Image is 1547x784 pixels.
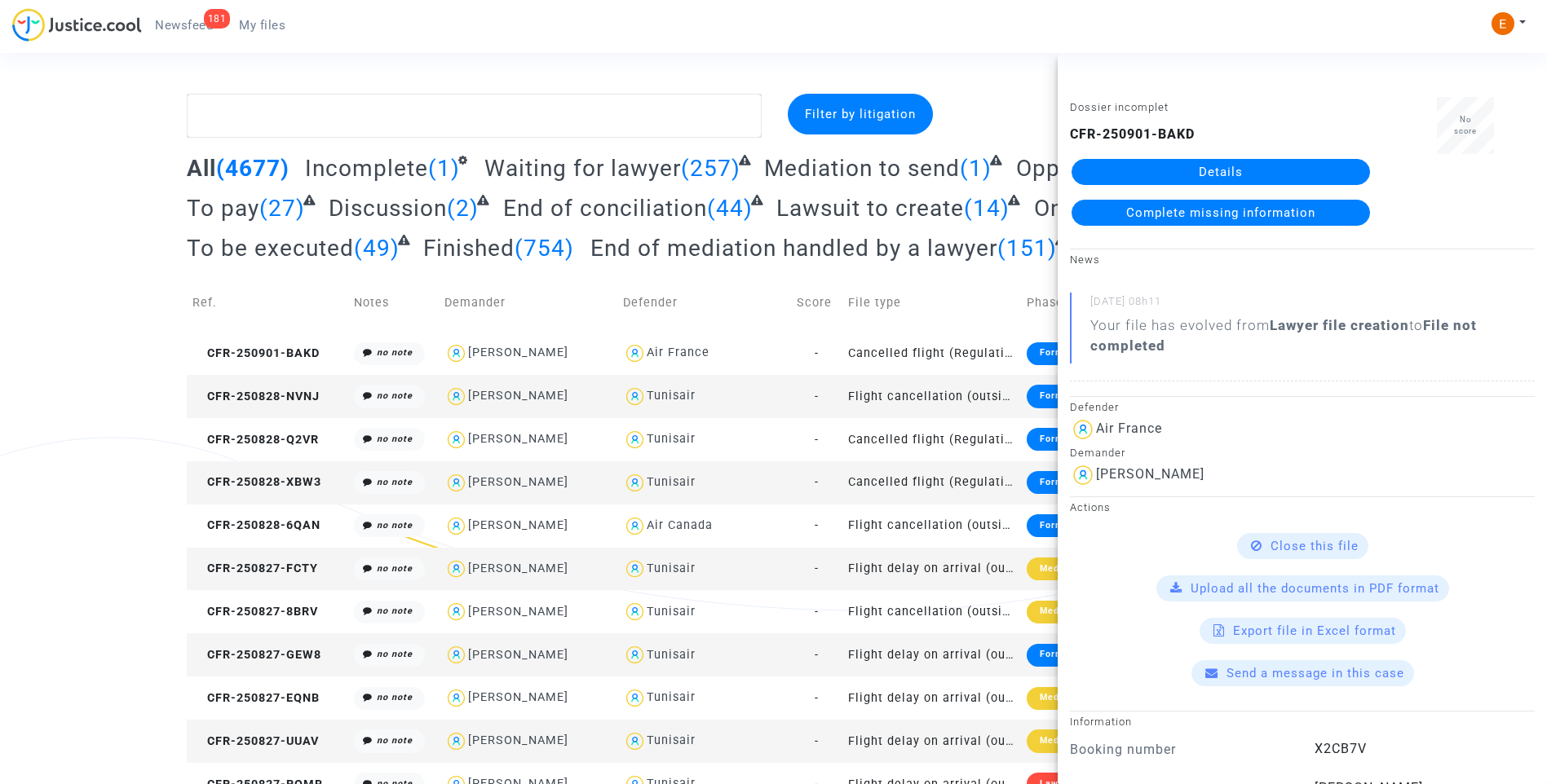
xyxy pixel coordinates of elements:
[155,18,213,33] span: Newsfeed
[1096,466,1204,482] div: [PERSON_NAME]
[1070,416,1096,443] img: icon-user.svg
[815,433,819,447] span: -
[377,390,413,401] i: no note
[623,686,647,710] img: icon-user.svg
[444,341,468,365] img: icon-user.svg
[187,274,348,332] td: Ref.
[204,9,231,29] div: 181
[842,720,1021,763] td: Flight delay on arrival (outside of EU - Montreal Convention)
[1027,385,1119,407] div: Formal notice
[468,605,568,619] div: [PERSON_NAME]
[1021,274,1135,332] td: Phase
[1126,205,1315,220] span: Complete missing information
[329,195,447,222] span: Discussion
[1070,101,1169,113] small: Dossier incomplet
[259,195,305,222] span: (27)
[1070,253,1100,266] small: News
[842,590,1021,633] td: Flight cancellation (outside of EU - Montreal Convention)
[681,155,740,182] span: (257)
[468,389,568,403] div: [PERSON_NAME]
[1070,126,1195,142] b: CFR-250901-BAKD
[997,235,1057,262] span: (151)
[1070,462,1096,488] img: icon-user.svg
[815,648,819,662] span: -
[1027,471,1119,494] div: Formal notice
[1027,644,1119,667] div: Formal notice
[468,346,568,359] div: [PERSON_NAME]
[1492,12,1514,35] img: ACg8ocIeiFvHKe4dA5oeRFd_CiCnuxWUEc1A2wYhRJE3TTWt=s96-c
[1070,501,1111,513] small: Actions
[192,605,318,619] span: CFR-250827-8BRV
[776,195,964,222] span: Lawsuit to create
[447,195,479,222] span: (2)
[1233,623,1396,638] span: Export file in Excel format
[484,155,681,182] span: Waiting for lawyer
[439,274,617,332] td: Demander
[444,643,468,667] img: icon-user.svg
[647,346,709,359] div: Air France
[192,648,321,662] span: CFR-250827-GEW8
[444,557,468,581] img: icon-user.svg
[187,155,216,182] span: All
[842,375,1021,418] td: Flight cancellation (outside of EU - Montreal Convention)
[623,557,647,581] img: icon-user.svg
[444,686,468,710] img: icon-user.svg
[647,562,696,575] div: Tunisair
[468,562,568,575] div: [PERSON_NAME]
[842,504,1021,548] td: Flight cancellation (outside of EU - Montreal Convention)
[1027,601,1100,623] div: Mediation
[647,605,696,619] div: Tunisair
[239,18,285,33] span: My files
[187,235,354,262] span: To be executed
[623,514,647,538] img: icon-user.svg
[216,155,290,182] span: (4677)
[1090,294,1535,315] small: [DATE] 08h11
[815,605,819,619] span: -
[468,733,568,747] div: [PERSON_NAME]
[842,633,1021,676] td: Flight delay on arrival (outside of EU - Montreal Convention)
[1070,401,1119,413] small: Defender
[960,155,992,182] span: (1)
[354,235,400,262] span: (49)
[590,235,997,262] span: End of mediation handled by a lawyer
[192,734,319,748] span: CFR-250827-UUAV
[377,434,413,444] i: no note
[815,518,819,532] span: -
[515,235,574,262] span: (754)
[647,648,696,662] div: Tunisair
[377,563,413,574] i: no note
[377,477,413,487] i: no note
[623,341,647,365] img: icon-user.svg
[1027,428,1119,451] div: Formal notice
[444,385,468,408] img: icon-user.svg
[468,432,568,446] div: [PERSON_NAME]
[444,514,468,538] img: icon-user.svg
[428,155,460,182] span: (1)
[192,562,318,575] span: CFR-250827-FCTY
[1271,539,1359,553] span: Close this file
[468,648,568,662] div: [PERSON_NAME]
[842,676,1021,720] td: Flight delay on arrival (outside of EU - Montreal Convention)
[623,600,647,623] img: icon-user.svg
[617,274,791,332] td: Defender
[348,274,439,332] td: Notes
[192,433,319,447] span: CFR-250828-Q2VR
[468,475,568,489] div: [PERSON_NAME]
[964,195,1010,222] span: (14)
[1227,666,1404,680] span: Send a message in this case
[1027,687,1100,710] div: Mediation
[1027,729,1100,752] div: Mediation
[1016,155,1237,182] span: Opponent contacted
[1072,159,1370,185] a: Details
[444,729,468,753] img: icon-user.svg
[623,385,647,408] img: icon-user.svg
[623,471,647,495] img: icon-user.svg
[423,235,515,262] span: Finished
[647,389,696,403] div: Tunisair
[187,195,259,222] span: To pay
[444,471,468,495] img: icon-user.svg
[707,195,753,222] span: (44)
[815,691,819,705] span: -
[377,347,413,358] i: no note
[815,475,819,489] span: -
